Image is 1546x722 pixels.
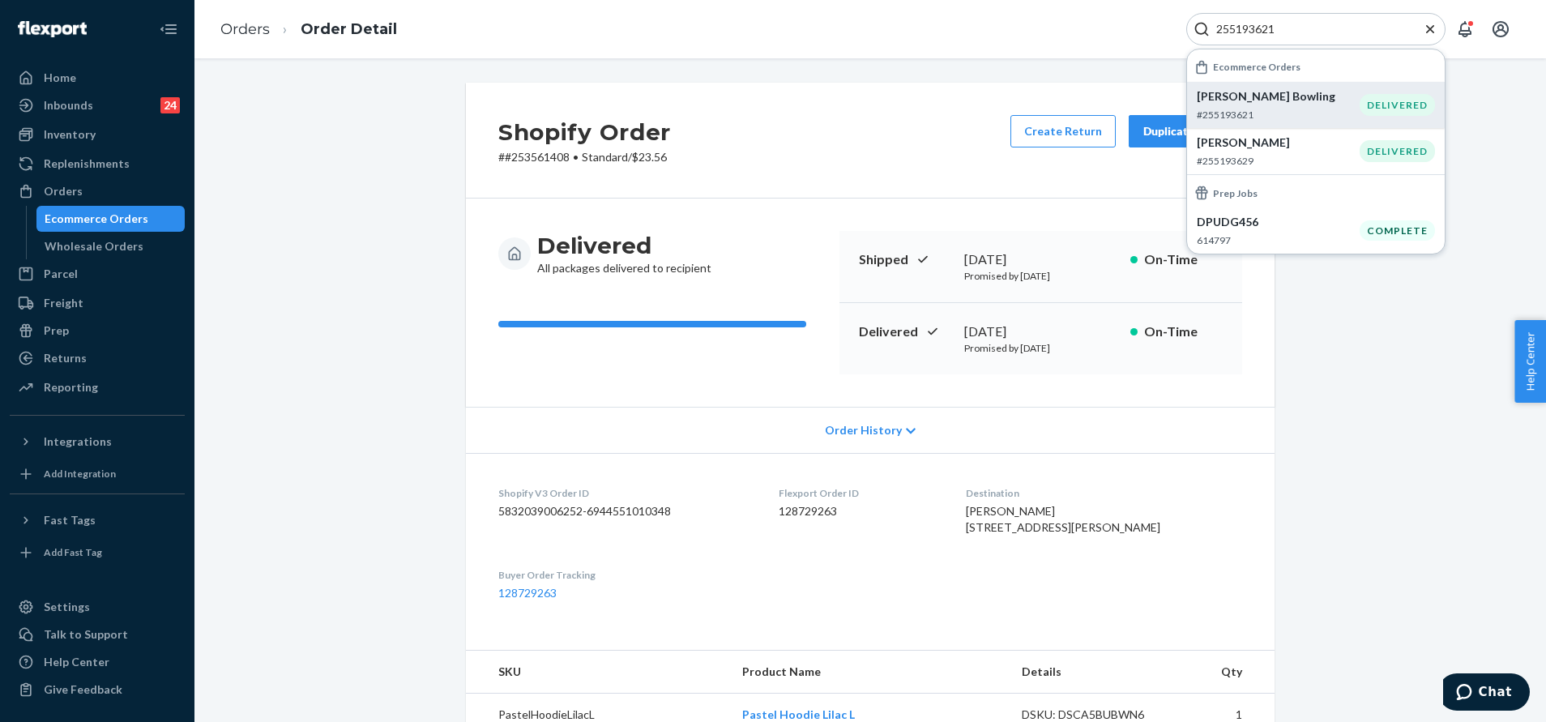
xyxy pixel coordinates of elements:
[1142,123,1228,139] div: Duplicate Order
[1009,651,1187,694] th: Details
[44,599,90,615] div: Settings
[10,261,185,287] a: Parcel
[44,97,93,113] div: Inbounds
[10,540,185,566] a: Add Fast Tag
[966,486,1242,500] dt: Destination
[1197,214,1360,230] p: DPUDG456
[1360,94,1435,116] div: DELIVERED
[498,586,557,600] a: 128729263
[152,13,185,45] button: Close Navigation
[1144,250,1223,269] p: On-Time
[10,677,185,703] button: Give Feedback
[742,707,855,721] a: Pastel Hoodie Lilac L
[44,654,109,670] div: Help Center
[1213,62,1300,72] h6: Ecommerce Orders
[10,507,185,533] button: Fast Tags
[498,503,753,519] dd: 5832039006252-6944551010348
[537,231,711,260] h3: Delivered
[498,149,671,165] p: # #253561408 / $23.56
[1360,220,1435,241] div: Complete
[1144,323,1223,341] p: On-Time
[10,318,185,344] a: Prep
[1213,188,1258,199] h6: Prep Jobs
[44,545,102,559] div: Add Fast Tag
[466,651,729,694] th: SKU
[859,250,951,269] p: Shipped
[966,504,1160,534] span: [PERSON_NAME] [STREET_ADDRESS][PERSON_NAME]
[44,467,116,481] div: Add Integration
[44,626,128,643] div: Talk to Support
[44,183,83,199] div: Orders
[10,65,185,91] a: Home
[964,341,1117,355] p: Promised by [DATE]
[1197,135,1360,151] p: [PERSON_NAME]
[10,345,185,371] a: Returns
[10,290,185,316] a: Freight
[44,266,78,282] div: Parcel
[498,568,753,582] dt: Buyer Order Tracking
[44,156,130,172] div: Replenishments
[825,422,902,438] span: Order History
[1422,21,1438,38] button: Close Search
[207,6,410,53] ol: breadcrumbs
[44,70,76,86] div: Home
[1360,140,1435,162] div: DELIVERED
[44,323,69,339] div: Prep
[1129,115,1242,147] button: Duplicate Order
[964,250,1117,269] div: [DATE]
[859,323,951,341] p: Delivered
[1484,13,1517,45] button: Open account menu
[1197,154,1360,168] p: #255193629
[10,649,185,675] a: Help Center
[44,295,83,311] div: Freight
[1010,115,1116,147] button: Create Return
[10,622,185,647] button: Talk to Support
[964,269,1117,283] p: Promised by [DATE]
[10,151,185,177] a: Replenishments
[44,434,112,450] div: Integrations
[10,178,185,204] a: Orders
[498,486,753,500] dt: Shopify V3 Order ID
[1197,108,1360,122] p: #255193621
[44,350,87,366] div: Returns
[44,681,122,698] div: Give Feedback
[729,651,1009,694] th: Product Name
[10,122,185,147] a: Inventory
[44,126,96,143] div: Inventory
[10,429,185,455] button: Integrations
[1186,651,1275,694] th: Qty
[220,20,270,38] a: Orders
[36,233,186,259] a: Wholesale Orders
[45,211,148,227] div: Ecommerce Orders
[1194,21,1210,37] svg: Search Icon
[160,97,180,113] div: 24
[1197,88,1360,105] p: [PERSON_NAME] Bowling
[582,150,628,164] span: Standard
[537,231,711,276] div: All packages delivered to recipient
[964,323,1117,341] div: [DATE]
[10,461,185,487] a: Add Integration
[573,150,579,164] span: •
[779,503,941,519] dd: 128729263
[44,512,96,528] div: Fast Tags
[498,115,671,149] h2: Shopify Order
[44,379,98,395] div: Reporting
[10,374,185,400] a: Reporting
[1210,21,1409,37] input: Search Input
[10,594,185,620] a: Settings
[1449,13,1481,45] button: Open notifications
[1443,673,1530,714] iframe: Opens a widget where you can chat to one of our agents
[36,206,186,232] a: Ecommerce Orders
[1197,233,1360,247] p: 614797
[1514,320,1546,403] button: Help Center
[45,238,143,254] div: Wholesale Orders
[18,21,87,37] img: Flexport logo
[779,486,941,500] dt: Flexport Order ID
[301,20,397,38] a: Order Detail
[10,92,185,118] a: Inbounds24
